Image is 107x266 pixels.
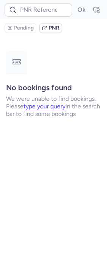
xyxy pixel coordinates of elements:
span: PNR [49,25,59,31]
button: Pending [5,23,36,33]
input: PNR Reference [5,3,72,17]
button: type your query [23,103,65,110]
p: We were unable to find bookings. [6,95,101,103]
button: PNR [39,23,62,33]
span: Pending [14,25,34,31]
p: Please in the search bar to find some bookings [6,103,101,118]
strong: No bookings found [6,83,72,92]
button: Ok [75,4,87,16]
